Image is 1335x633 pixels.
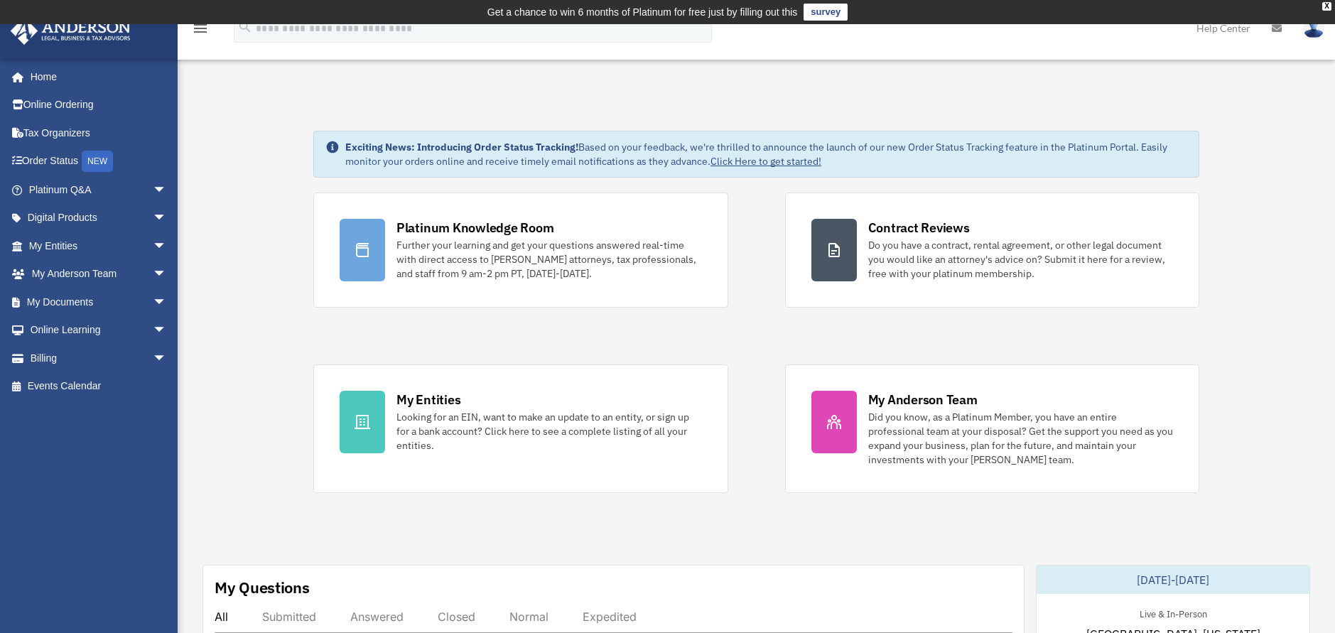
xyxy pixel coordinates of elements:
div: Live & In-Person [1128,605,1218,620]
a: Digital Productsarrow_drop_down [10,204,188,232]
a: Platinum Knowledge Room Further your learning and get your questions answered real-time with dire... [313,193,728,308]
i: menu [192,20,209,37]
div: Contract Reviews [868,219,970,237]
a: My Anderson Team Did you know, as a Platinum Member, you have an entire professional team at your... [785,364,1200,493]
a: Order StatusNEW [10,147,188,176]
a: survey [804,4,848,21]
div: Based on your feedback, we're thrilled to announce the launch of our new Order Status Tracking fe... [345,140,1187,168]
span: arrow_drop_down [153,175,181,205]
a: My Entities Looking for an EIN, want to make an update to an entity, or sign up for a bank accoun... [313,364,728,493]
a: Tax Organizers [10,119,188,147]
a: Home [10,63,181,91]
div: All [215,610,228,624]
div: Expedited [583,610,637,624]
a: Events Calendar [10,372,188,401]
div: Did you know, as a Platinum Member, you have an entire professional team at your disposal? Get th... [868,410,1174,467]
div: My Entities [396,391,460,409]
div: Get a chance to win 6 months of Platinum for free just by filling out this [487,4,798,21]
strong: Exciting News: Introducing Order Status Tracking! [345,141,578,153]
div: Closed [438,610,475,624]
div: Further your learning and get your questions answered real-time with direct access to [PERSON_NAM... [396,238,702,281]
i: search [237,19,253,35]
div: NEW [82,151,113,172]
div: Normal [509,610,548,624]
div: Do you have a contract, rental agreement, or other legal document you would like an attorney's ad... [868,238,1174,281]
a: My Documentsarrow_drop_down [10,288,188,316]
div: close [1322,2,1331,11]
a: My Entitiesarrow_drop_down [10,232,188,260]
div: Answered [350,610,404,624]
span: arrow_drop_down [153,344,181,373]
a: Online Ordering [10,91,188,119]
a: Contract Reviews Do you have a contract, rental agreement, or other legal document you would like... [785,193,1200,308]
a: Platinum Q&Aarrow_drop_down [10,175,188,204]
span: arrow_drop_down [153,288,181,317]
img: Anderson Advisors Platinum Portal [6,17,135,45]
a: Billingarrow_drop_down [10,344,188,372]
div: Platinum Knowledge Room [396,219,554,237]
div: [DATE]-[DATE] [1037,566,1309,594]
a: Click Here to get started! [710,155,821,168]
span: arrow_drop_down [153,232,181,261]
a: My Anderson Teamarrow_drop_down [10,260,188,288]
div: Submitted [262,610,316,624]
div: My Anderson Team [868,391,978,409]
img: User Pic [1303,18,1324,38]
span: arrow_drop_down [153,204,181,233]
div: My Questions [215,577,310,598]
span: arrow_drop_down [153,316,181,345]
span: arrow_drop_down [153,260,181,289]
a: menu [192,25,209,37]
a: Online Learningarrow_drop_down [10,316,188,345]
div: Looking for an EIN, want to make an update to an entity, or sign up for a bank account? Click her... [396,410,702,453]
